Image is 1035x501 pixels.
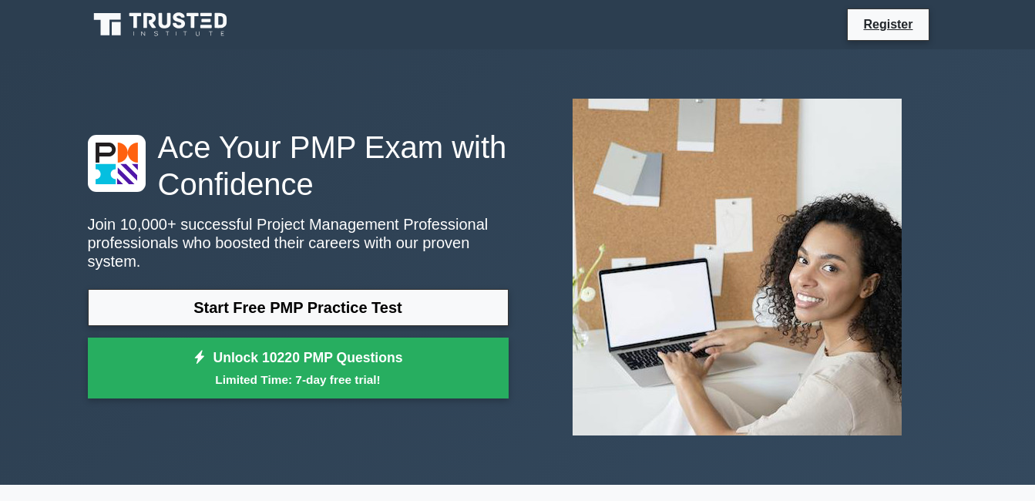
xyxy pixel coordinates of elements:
[88,338,509,399] a: Unlock 10220 PMP QuestionsLimited Time: 7-day free trial!
[88,289,509,326] a: Start Free PMP Practice Test
[107,371,489,388] small: Limited Time: 7-day free trial!
[88,215,509,271] p: Join 10,000+ successful Project Management Professional professionals who boosted their careers w...
[88,129,509,203] h1: Ace Your PMP Exam with Confidence
[854,15,922,34] a: Register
